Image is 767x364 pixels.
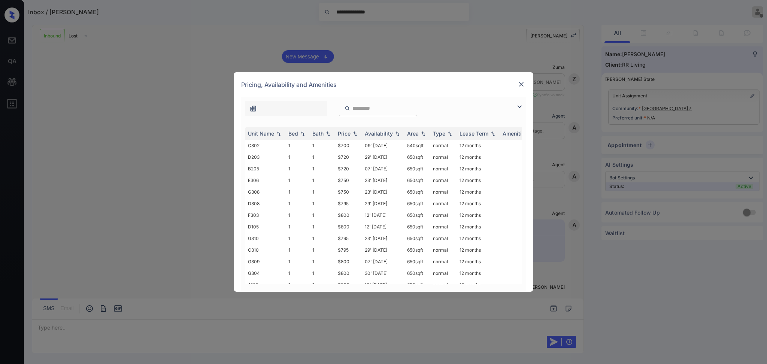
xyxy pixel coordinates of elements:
td: $800 [335,267,362,279]
div: Type [433,130,445,137]
td: F303 [245,209,285,221]
div: Unit Name [248,130,274,137]
td: 12' [DATE] [362,221,404,233]
td: 1 [309,163,335,175]
td: 1 [285,163,309,175]
td: 1 [285,279,309,291]
td: 650 sqft [404,186,430,198]
td: 12 months [457,140,500,151]
td: 650 sqft [404,267,430,279]
td: D308 [245,198,285,209]
td: 1 [285,233,309,244]
td: normal [430,186,457,198]
td: 10' [DATE] [362,279,404,291]
td: 1 [285,140,309,151]
td: 12 months [457,175,500,186]
div: Lease Term [460,130,488,137]
td: 12 months [457,209,500,221]
td: 1 [285,209,309,221]
td: 12 months [457,163,500,175]
td: $720 [335,151,362,163]
td: 23' [DATE] [362,186,404,198]
td: 650 sqft [404,256,430,267]
td: D203 [245,151,285,163]
td: 1 [285,198,309,209]
td: A103 [245,279,285,291]
td: 1 [285,244,309,256]
td: G310 [245,233,285,244]
td: 12 months [457,244,500,256]
td: $750 [335,175,362,186]
td: 1 [285,256,309,267]
td: 12 months [457,186,500,198]
td: 540 sqft [404,140,430,151]
td: 1 [309,175,335,186]
td: 1 [285,186,309,198]
td: $795 [335,198,362,209]
td: 1 [309,233,335,244]
td: 30' [DATE] [362,267,404,279]
td: 1 [285,267,309,279]
td: G308 [245,186,285,198]
div: Availability [365,130,393,137]
td: 1 [285,221,309,233]
td: E306 [245,175,285,186]
td: 1 [309,198,335,209]
td: 12 months [457,233,500,244]
td: $800 [335,256,362,267]
td: 1 [309,279,335,291]
td: normal [430,163,457,175]
td: $795 [335,233,362,244]
td: 1 [285,151,309,163]
td: $800 [335,279,362,291]
td: 1 [309,140,335,151]
img: sorting [394,131,401,136]
td: $800 [335,209,362,221]
div: Amenities [503,130,528,137]
div: Bed [288,130,298,137]
div: Price [338,130,351,137]
td: 07' [DATE] [362,163,404,175]
img: sorting [275,131,282,136]
td: 07' [DATE] [362,256,404,267]
td: normal [430,256,457,267]
td: 1 [309,244,335,256]
td: 29' [DATE] [362,244,404,256]
img: sorting [446,131,454,136]
td: G309 [245,256,285,267]
td: normal [430,175,457,186]
td: $720 [335,163,362,175]
td: 12 months [457,279,500,291]
td: 29' [DATE] [362,151,404,163]
td: 12 months [457,267,500,279]
td: normal [430,198,457,209]
td: 650 sqft [404,209,430,221]
td: 12 months [457,221,500,233]
td: 1 [309,151,335,163]
td: 1 [309,221,335,233]
td: normal [430,209,457,221]
td: 650 sqft [404,244,430,256]
td: normal [430,279,457,291]
img: sorting [489,131,497,136]
td: G304 [245,267,285,279]
td: 650 sqft [404,221,430,233]
td: B205 [245,163,285,175]
img: sorting [419,131,427,136]
td: 1 [309,186,335,198]
td: 12 months [457,151,500,163]
img: icon-zuma [515,102,524,111]
td: normal [430,221,457,233]
td: 650 sqft [404,175,430,186]
td: 12 months [457,256,500,267]
td: $800 [335,221,362,233]
td: $795 [335,244,362,256]
img: icon-zuma [345,105,350,112]
td: normal [430,244,457,256]
td: 650 sqft [404,279,430,291]
td: C310 [245,244,285,256]
img: sorting [299,131,306,136]
td: 1 [285,175,309,186]
img: sorting [324,131,332,136]
td: 1 [309,267,335,279]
